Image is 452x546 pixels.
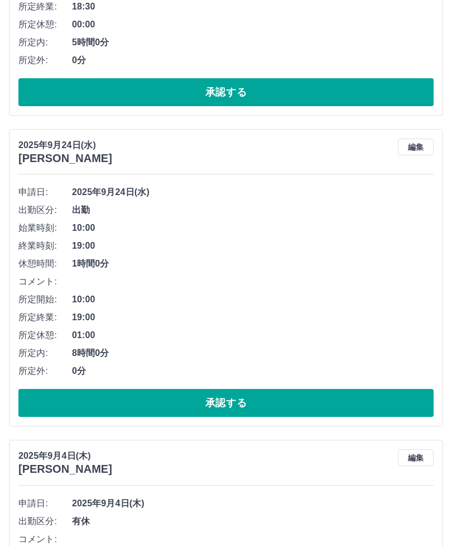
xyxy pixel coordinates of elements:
button: 承認する [18,78,434,106]
span: 所定内: [18,346,72,360]
span: 所定外: [18,54,72,67]
span: 00:00 [72,18,434,31]
span: 出勤 [72,203,434,217]
span: コメント: [18,275,72,288]
p: 2025年9月4日(木) [18,449,112,463]
span: 所定開始: [18,293,72,306]
h3: [PERSON_NAME] [18,152,112,165]
span: 申請日: [18,497,72,510]
span: 始業時刻: [18,221,72,235]
span: 出勤区分: [18,203,72,217]
span: 終業時刻: [18,239,72,253]
span: 0分 [72,364,434,378]
span: コメント: [18,533,72,546]
span: 2025年9月4日(木) [72,497,434,510]
h3: [PERSON_NAME] [18,463,112,476]
button: 承認する [18,389,434,417]
span: 所定外: [18,364,72,378]
span: 所定内: [18,36,72,49]
span: 申請日: [18,186,72,199]
span: 10:00 [72,293,434,306]
span: 10:00 [72,221,434,235]
span: 所定終業: [18,311,72,324]
span: 0分 [72,54,434,67]
button: 編集 [398,449,434,466]
span: 19:00 [72,311,434,324]
span: 2025年9月24日(水) [72,186,434,199]
span: 5時間0分 [72,36,434,49]
span: 休憩時間: [18,257,72,270]
button: 編集 [398,139,434,155]
span: 有休 [72,515,434,528]
span: 8時間0分 [72,346,434,360]
p: 2025年9月24日(水) [18,139,112,152]
span: 01:00 [72,329,434,342]
span: 所定休憩: [18,18,72,31]
span: 19:00 [72,239,434,253]
span: 1時間0分 [72,257,434,270]
span: 所定休憩: [18,329,72,342]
